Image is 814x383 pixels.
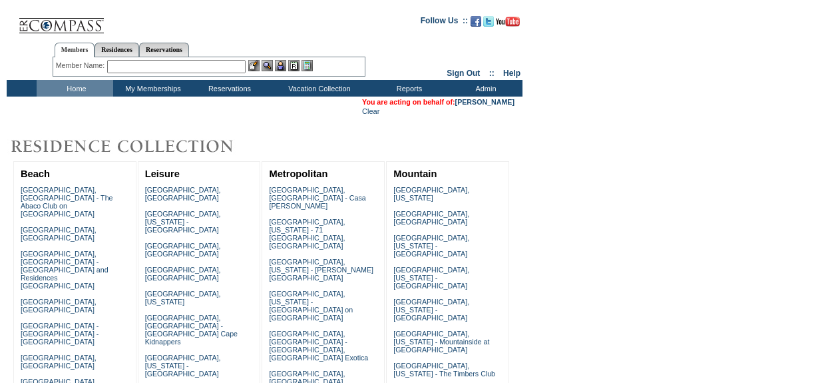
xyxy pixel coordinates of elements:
[483,16,494,27] img: Follow us on Twitter
[269,330,368,362] a: [GEOGRAPHIC_DATA], [GEOGRAPHIC_DATA] - [GEOGRAPHIC_DATA], [GEOGRAPHIC_DATA] Exotica
[262,60,273,71] img: View
[248,60,260,71] img: b_edit.gif
[269,290,353,322] a: [GEOGRAPHIC_DATA], [US_STATE] - [GEOGRAPHIC_DATA] on [GEOGRAPHIC_DATA]
[145,242,221,258] a: [GEOGRAPHIC_DATA], [GEOGRAPHIC_DATA]
[18,7,104,34] img: Compass Home
[393,330,489,354] a: [GEOGRAPHIC_DATA], [US_STATE] - Mountainside at [GEOGRAPHIC_DATA]
[269,258,373,282] a: [GEOGRAPHIC_DATA], [US_STATE] - [PERSON_NAME][GEOGRAPHIC_DATA]
[21,354,97,370] a: [GEOGRAPHIC_DATA], [GEOGRAPHIC_DATA]
[421,15,468,31] td: Follow Us ::
[288,60,300,71] img: Reservations
[113,80,190,97] td: My Memberships
[7,133,266,160] img: Destinations by Exclusive Resorts
[269,218,345,250] a: [GEOGRAPHIC_DATA], [US_STATE] - 71 [GEOGRAPHIC_DATA], [GEOGRAPHIC_DATA]
[21,186,113,218] a: [GEOGRAPHIC_DATA], [GEOGRAPHIC_DATA] - The Abaco Club on [GEOGRAPHIC_DATA]
[393,234,469,258] a: [GEOGRAPHIC_DATA], [US_STATE] - [GEOGRAPHIC_DATA]
[145,210,221,234] a: [GEOGRAPHIC_DATA], [US_STATE] - [GEOGRAPHIC_DATA]
[21,250,108,290] a: [GEOGRAPHIC_DATA], [GEOGRAPHIC_DATA] - [GEOGRAPHIC_DATA] and Residences [GEOGRAPHIC_DATA]
[393,210,469,226] a: [GEOGRAPHIC_DATA], [GEOGRAPHIC_DATA]
[21,322,99,346] a: [GEOGRAPHIC_DATA] - [GEOGRAPHIC_DATA] - [GEOGRAPHIC_DATA]
[21,298,97,314] a: [GEOGRAPHIC_DATA], [GEOGRAPHIC_DATA]
[362,98,514,106] span: You are acting on behalf of:
[145,354,221,378] a: [GEOGRAPHIC_DATA], [US_STATE] - [GEOGRAPHIC_DATA]
[362,107,379,115] a: Clear
[145,314,238,346] a: [GEOGRAPHIC_DATA], [GEOGRAPHIC_DATA] - [GEOGRAPHIC_DATA] Cape Kidnappers
[95,43,139,57] a: Residences
[393,298,469,322] a: [GEOGRAPHIC_DATA], [US_STATE] - [GEOGRAPHIC_DATA]
[145,266,221,282] a: [GEOGRAPHIC_DATA], [GEOGRAPHIC_DATA]
[471,16,481,27] img: Become our fan on Facebook
[145,186,221,202] a: [GEOGRAPHIC_DATA], [GEOGRAPHIC_DATA]
[302,60,313,71] img: b_calculator.gif
[145,169,180,179] a: Leisure
[266,80,369,97] td: Vacation Collection
[455,98,514,106] a: [PERSON_NAME]
[471,20,481,28] a: Become our fan on Facebook
[393,186,469,202] a: [GEOGRAPHIC_DATA], [US_STATE]
[369,80,446,97] td: Reports
[393,362,495,378] a: [GEOGRAPHIC_DATA], [US_STATE] - The Timbers Club
[503,69,520,78] a: Help
[55,43,95,57] a: Members
[21,169,50,179] a: Beach
[56,60,107,71] div: Member Name:
[496,17,520,27] img: Subscribe to our YouTube Channel
[447,69,480,78] a: Sign Out
[145,290,221,306] a: [GEOGRAPHIC_DATA], [US_STATE]
[393,169,437,179] a: Mountain
[139,43,189,57] a: Reservations
[21,226,97,242] a: [GEOGRAPHIC_DATA], [GEOGRAPHIC_DATA]
[190,80,266,97] td: Reservations
[489,69,495,78] span: ::
[496,20,520,28] a: Subscribe to our YouTube Channel
[7,20,17,21] img: i.gif
[269,169,327,179] a: Metropolitan
[269,186,365,210] a: [GEOGRAPHIC_DATA], [GEOGRAPHIC_DATA] - Casa [PERSON_NAME]
[275,60,286,71] img: Impersonate
[483,20,494,28] a: Follow us on Twitter
[393,266,469,290] a: [GEOGRAPHIC_DATA], [US_STATE] - [GEOGRAPHIC_DATA]
[446,80,522,97] td: Admin
[37,80,113,97] td: Home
